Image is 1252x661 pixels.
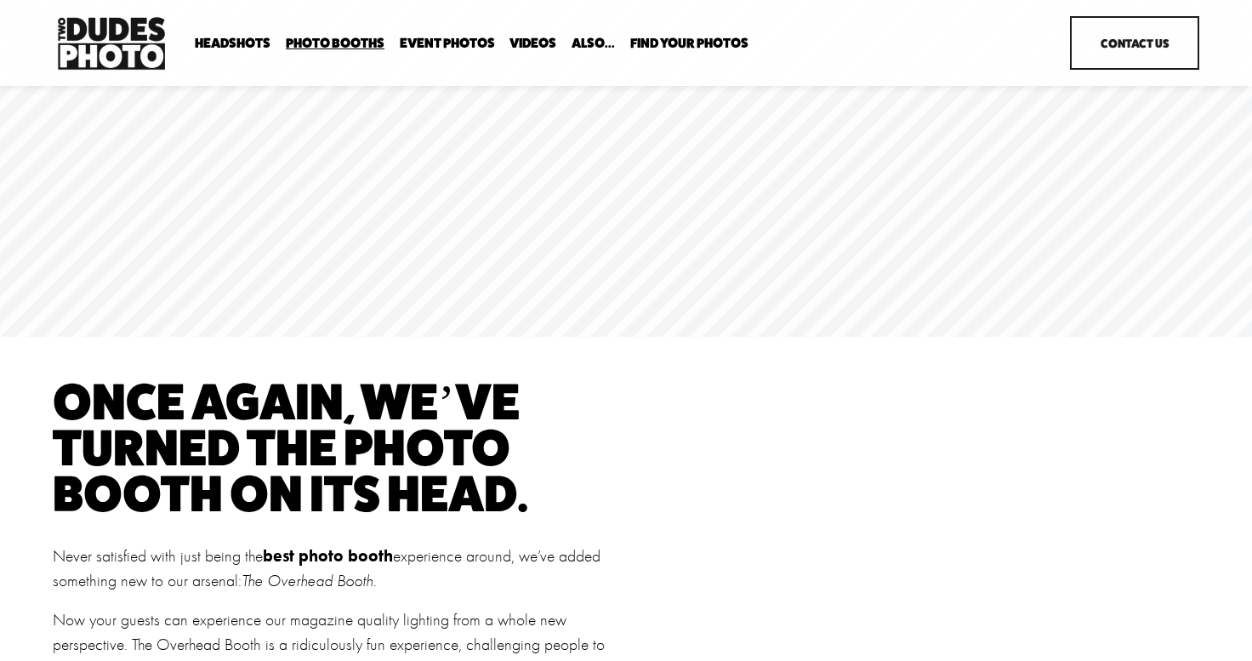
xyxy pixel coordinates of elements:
strong: best photo booth [263,545,393,566]
img: Two Dudes Photo | Headshots, Portraits &amp; Photo Booths [53,13,170,74]
a: Videos [509,36,556,52]
h1: Once again, We’ve turned the photo booth on its head. [53,379,622,516]
span: Also... [572,37,615,50]
p: Never satisfied with just being the experience around, we’ve added something new to our arsenal: . [53,544,622,594]
em: The Overhead Booth [242,571,373,590]
span: Find Your Photos [630,37,748,50]
a: Contact Us [1070,16,1199,70]
a: folder dropdown [286,36,384,52]
a: folder dropdown [630,36,748,52]
span: Photo Booths [286,37,384,50]
a: Event Photos [400,36,495,52]
a: folder dropdown [572,36,615,52]
span: Headshots [195,37,270,50]
a: folder dropdown [195,36,270,52]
